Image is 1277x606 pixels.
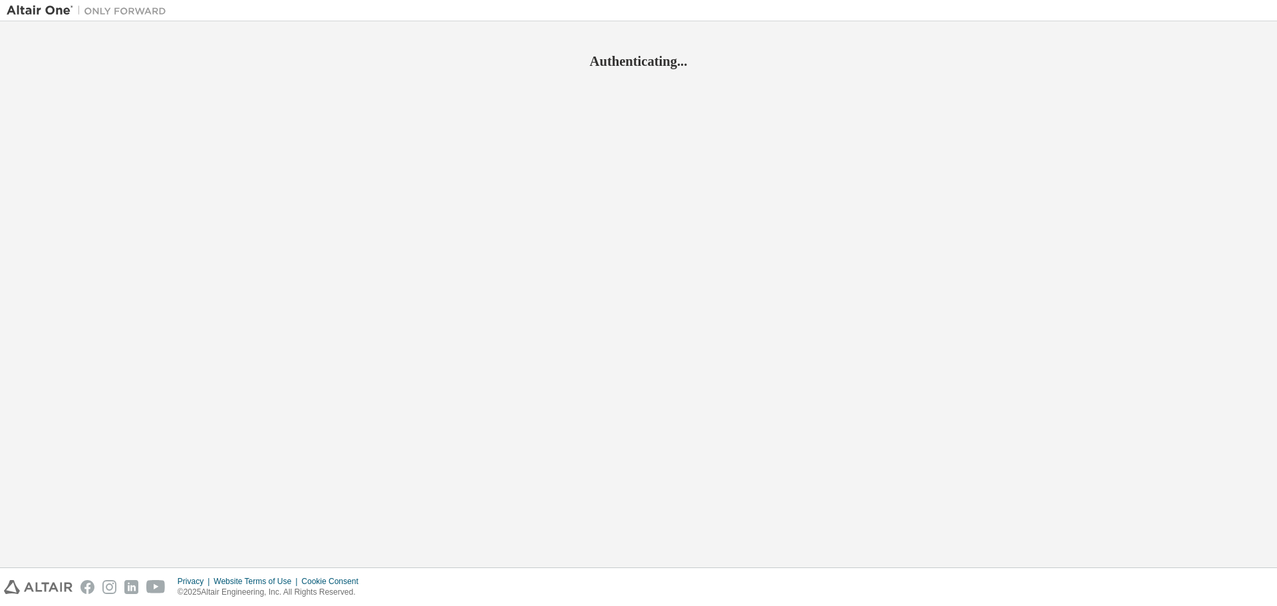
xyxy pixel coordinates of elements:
img: linkedin.svg [124,580,138,594]
p: © 2025 Altair Engineering, Inc. All Rights Reserved. [178,587,366,598]
img: facebook.svg [80,580,94,594]
img: Altair One [7,4,173,17]
img: instagram.svg [102,580,116,594]
h2: Authenticating... [7,53,1270,70]
img: altair_logo.svg [4,580,72,594]
div: Privacy [178,576,213,587]
div: Website Terms of Use [213,576,301,587]
img: youtube.svg [146,580,166,594]
div: Cookie Consent [301,576,366,587]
